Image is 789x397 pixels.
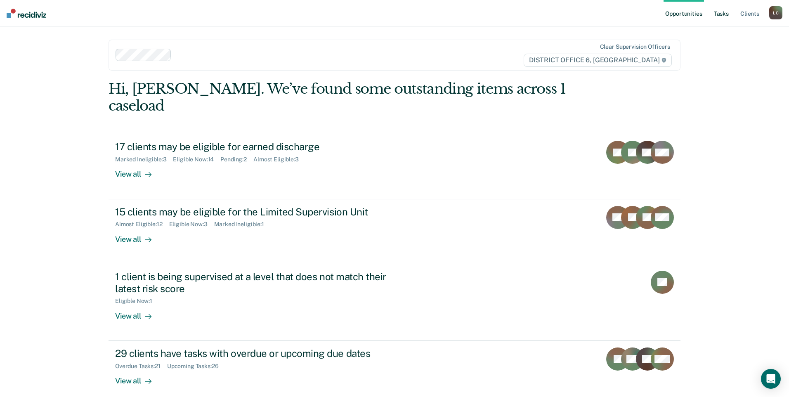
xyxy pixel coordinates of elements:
[115,206,405,218] div: 15 clients may be eligible for the Limited Supervision Unit
[769,6,782,19] button: LC
[220,156,253,163] div: Pending : 2
[115,363,167,370] div: Overdue Tasks : 21
[115,228,161,244] div: View all
[600,43,670,50] div: Clear supervision officers
[115,369,161,385] div: View all
[115,156,173,163] div: Marked Ineligible : 3
[167,363,225,370] div: Upcoming Tasks : 26
[253,156,305,163] div: Almost Eligible : 3
[115,271,405,295] div: 1 client is being supervised at a level that does not match their latest risk score
[169,221,214,228] div: Eligible Now : 3
[109,134,680,199] a: 17 clients may be eligible for earned dischargeMarked Ineligible:3Eligible Now:14Pending:2Almost ...
[115,141,405,153] div: 17 clients may be eligible for earned discharge
[769,6,782,19] div: L C
[214,221,271,228] div: Marked Ineligible : 1
[115,298,159,305] div: Eligible Now : 1
[173,156,220,163] div: Eligible Now : 14
[7,9,46,18] img: Recidiviz
[761,369,781,389] div: Open Intercom Messenger
[109,199,680,264] a: 15 clients may be eligible for the Limited Supervision UnitAlmost Eligible:12Eligible Now:3Marked...
[109,80,566,114] div: Hi, [PERSON_NAME]. We’ve found some outstanding items across 1 caseload
[109,264,680,341] a: 1 client is being supervised at a level that does not match their latest risk scoreEligible Now:1...
[115,163,161,179] div: View all
[115,305,161,321] div: View all
[524,54,672,67] span: DISTRICT OFFICE 6, [GEOGRAPHIC_DATA]
[115,221,169,228] div: Almost Eligible : 12
[115,347,405,359] div: 29 clients have tasks with overdue or upcoming due dates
